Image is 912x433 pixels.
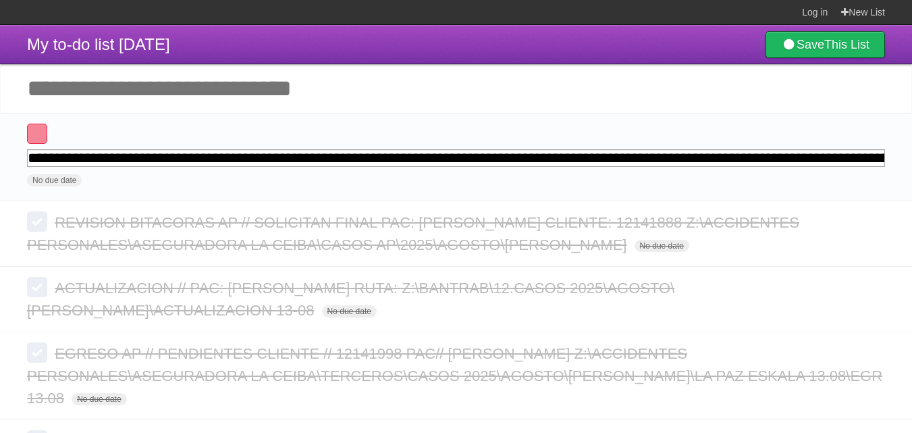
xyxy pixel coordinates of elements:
span: No due date [322,305,377,317]
span: REVISION BITACORAS AP // SOLICITAN FINAL PAC: [PERSON_NAME] CLIENTE: 12141888 Z:\ACCIDENTES PERSO... [27,214,799,253]
label: Done [27,277,47,297]
b: This List [824,38,869,51]
span: No due date [27,174,82,186]
label: Done [27,342,47,363]
span: No due date [635,240,689,252]
span: No due date [72,393,126,405]
a: SaveThis List [766,31,885,58]
span: My to-do list [DATE] [27,35,170,53]
label: Done [27,124,47,144]
span: ACTUALIZACION // PAC: [PERSON_NAME] RUTA: Z:\BANTRAB\12.CASOS 2025\AGOSTO\[PERSON_NAME]\ACTUALIZA... [27,280,674,319]
label: Done [27,211,47,232]
span: EGRESO AP // PENDIENTES CLIENTE // 12141998 PAC// [PERSON_NAME] Z:\ACCIDENTES PERSONALES\ASEGURAD... [27,345,882,407]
